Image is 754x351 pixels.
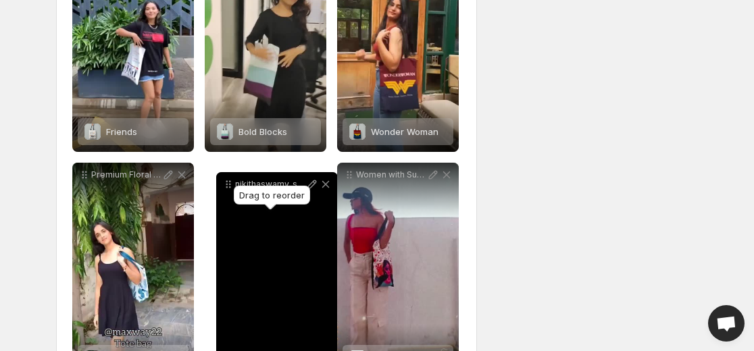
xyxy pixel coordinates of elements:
[217,124,233,140] img: Bold Blocks
[238,126,287,137] span: Bold Blocks
[356,169,426,180] p: Women with Sunglass Video
[708,305,745,342] div: Open chat
[91,169,161,180] p: Premium Floral Tote
[106,126,137,137] span: Friends
[84,124,101,140] img: Friends
[349,124,366,140] img: Wonder Woman
[235,179,305,190] p: nikithaswamy_s_20220613_reel_2859638898299123277_1_2859638898299123277
[371,126,438,137] span: Wonder Woman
